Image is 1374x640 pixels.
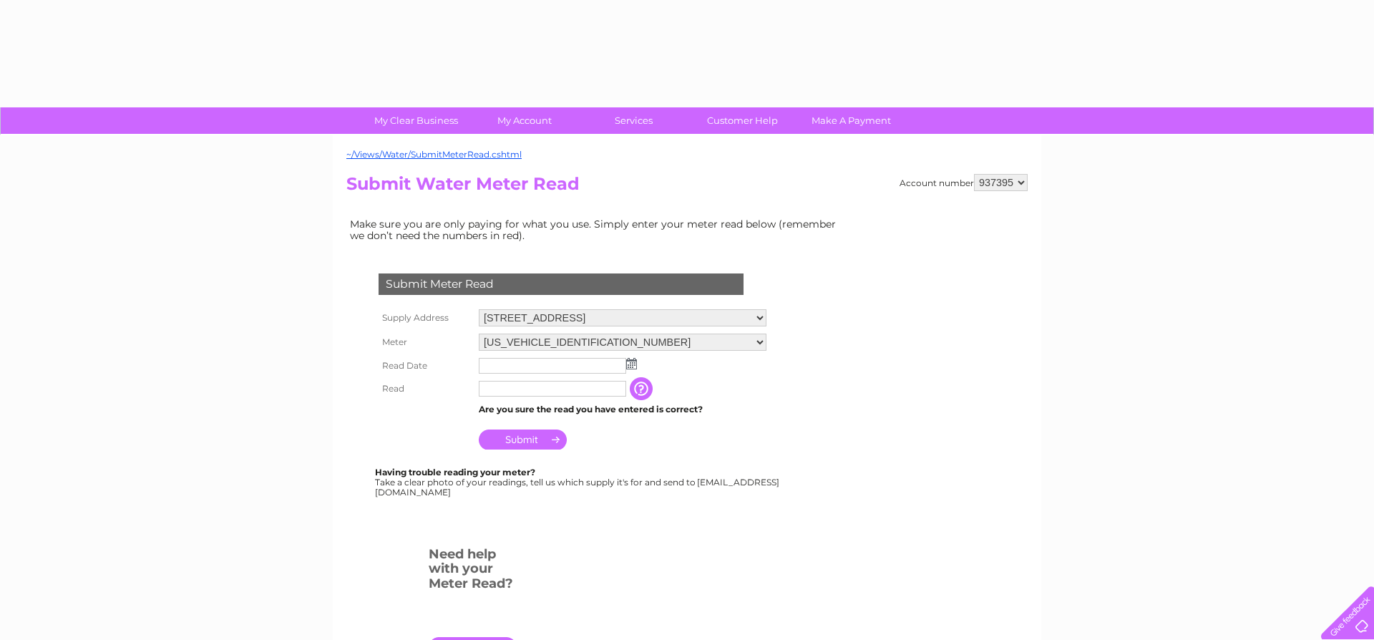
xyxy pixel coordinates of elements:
td: Are you sure the read you have entered is correct? [475,400,770,419]
th: Meter [375,330,475,354]
td: Make sure you are only paying for what you use. Simply enter your meter read below (remember we d... [346,215,847,245]
div: Account number [900,174,1028,191]
a: Services [575,107,693,134]
div: Submit Meter Read [379,273,744,295]
a: Customer Help [683,107,801,134]
img: ... [626,358,637,369]
h3: Need help with your Meter Read? [429,544,517,598]
a: ~/Views/Water/SubmitMeterRead.cshtml [346,149,522,160]
a: Make A Payment [792,107,910,134]
th: Read Date [375,354,475,377]
h2: Submit Water Meter Read [346,174,1028,201]
th: Supply Address [375,306,475,330]
a: My Account [466,107,584,134]
b: Having trouble reading your meter? [375,467,535,477]
input: Submit [479,430,567,450]
a: My Clear Business [357,107,475,134]
th: Read [375,377,475,400]
input: Information [630,377,656,400]
div: Take a clear photo of your readings, tell us which supply it's for and send to [EMAIL_ADDRESS][DO... [375,467,781,497]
